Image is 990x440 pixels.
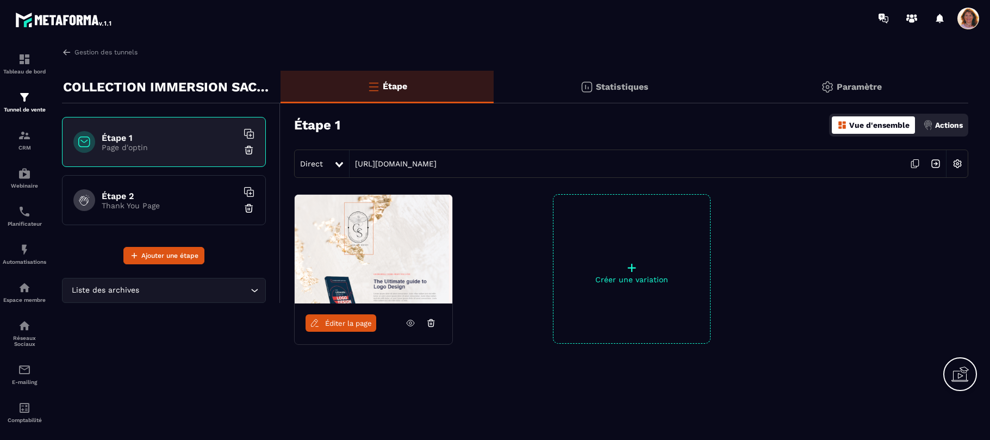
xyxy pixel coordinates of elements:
[18,363,31,376] img: email
[18,53,31,66] img: formation
[3,197,46,235] a: schedulerschedulerPlanificateur
[3,417,46,423] p: Comptabilité
[3,183,46,189] p: Webinaire
[383,81,407,91] p: Étape
[821,80,834,94] img: setting-gr.5f69749f.svg
[3,159,46,197] a: automationsautomationsWebinaire
[18,281,31,294] img: automations
[3,235,46,273] a: automationsautomationsAutomatisations
[3,145,46,151] p: CRM
[3,83,46,121] a: formationformationTunnel de vente
[849,121,910,129] p: Vue d'ensemble
[3,121,46,159] a: formationformationCRM
[3,259,46,265] p: Automatisations
[63,76,272,98] p: COLLECTION IMMERSION SACRÉE - Volume 1 -
[837,82,882,92] p: Paramètre
[141,284,248,296] input: Search for option
[62,47,138,57] a: Gestion des tunnels
[3,355,46,393] a: emailemailE-mailing
[947,153,968,174] img: setting-w.858f3a88.svg
[925,153,946,174] img: arrow-next.bcc2205e.svg
[244,203,254,214] img: trash
[18,401,31,414] img: accountant
[3,379,46,385] p: E-mailing
[18,205,31,218] img: scheduler
[15,10,113,29] img: logo
[837,120,847,130] img: dashboard-orange.40269519.svg
[300,159,323,168] span: Direct
[935,121,963,129] p: Actions
[3,45,46,83] a: formationformationTableau de bord
[325,319,372,327] span: Éditer la page
[3,297,46,303] p: Espace membre
[102,143,238,152] p: Page d'optin
[3,335,46,347] p: Réseaux Sociaux
[18,129,31,142] img: formation
[123,247,204,264] button: Ajouter une étape
[244,145,254,156] img: trash
[18,319,31,332] img: social-network
[295,195,452,303] img: image
[18,91,31,104] img: formation
[923,120,933,130] img: actions.d6e523a2.png
[306,314,376,332] a: Éditer la page
[3,69,46,75] p: Tableau de bord
[596,82,649,92] p: Statistiques
[553,275,710,284] p: Créer une variation
[18,243,31,256] img: automations
[62,278,266,303] div: Search for option
[3,393,46,431] a: accountantaccountantComptabilité
[141,250,198,261] span: Ajouter une étape
[102,191,238,201] h6: Étape 2
[350,159,437,168] a: [URL][DOMAIN_NAME]
[367,80,380,93] img: bars-o.4a397970.svg
[3,221,46,227] p: Planificateur
[102,201,238,210] p: Thank You Page
[3,107,46,113] p: Tunnel de vente
[294,117,340,133] h3: Étape 1
[102,133,238,143] h6: Étape 1
[18,167,31,180] img: automations
[62,47,72,57] img: arrow
[553,260,710,275] p: +
[3,311,46,355] a: social-networksocial-networkRéseaux Sociaux
[69,284,141,296] span: Liste des archives
[580,80,593,94] img: stats.20deebd0.svg
[3,273,46,311] a: automationsautomationsEspace membre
